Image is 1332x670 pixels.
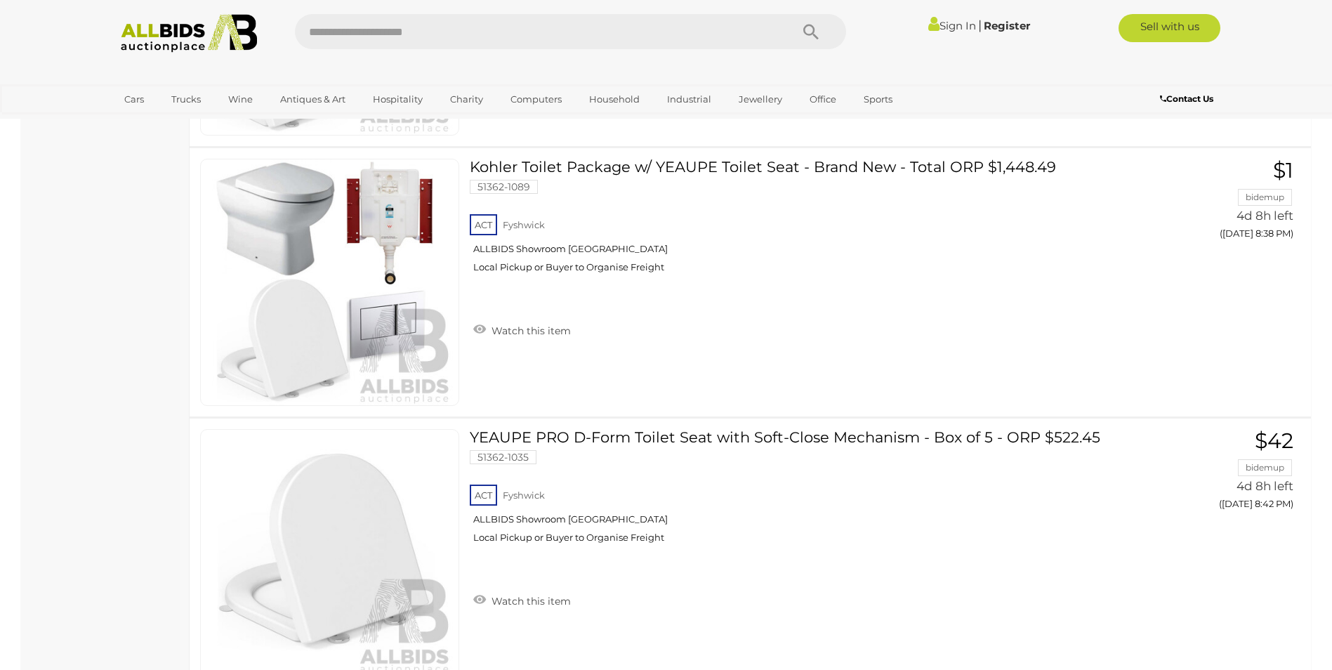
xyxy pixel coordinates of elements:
a: Wine [219,88,262,111]
a: YEAUPE PRO D-Form Toilet Seat with Soft-Close Mechanism - Box of 5 - ORP $522.45 51362-1035 ACT F... [480,429,1114,554]
a: Computers [501,88,571,111]
a: Trucks [162,88,210,111]
a: Household [580,88,649,111]
span: $1 [1273,157,1293,183]
a: Industrial [658,88,720,111]
span: Watch this item [488,324,571,337]
a: Cars [115,88,153,111]
a: $1 bidemup 4d 8h left ([DATE] 8:38 PM) [1135,159,1297,247]
a: Contact Us [1160,91,1217,107]
a: Register [984,19,1030,32]
span: $42 [1255,428,1293,454]
a: Sign In [928,19,976,32]
a: Hospitality [364,88,432,111]
img: 51362-1089a.jpg [207,159,453,405]
img: Allbids.com.au [113,14,265,53]
a: Kohler Toilet Package w/ YEAUPE Toilet Seat - Brand New - Total ORP $1,448.49 51362-1089 ACT Fysh... [480,159,1114,284]
span: Watch this item [488,595,571,607]
a: Charity [441,88,492,111]
a: Watch this item [470,589,574,610]
a: Sell with us [1119,14,1220,42]
a: Sports [855,88,902,111]
a: [GEOGRAPHIC_DATA] [115,111,233,134]
button: Search [776,14,846,49]
a: Watch this item [470,319,574,340]
span: | [978,18,982,33]
a: Office [800,88,845,111]
b: Contact Us [1160,93,1213,104]
a: Antiques & Art [271,88,355,111]
a: $42 bidemup 4d 8h left ([DATE] 8:42 PM) [1135,429,1297,517]
a: Jewellery [730,88,791,111]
